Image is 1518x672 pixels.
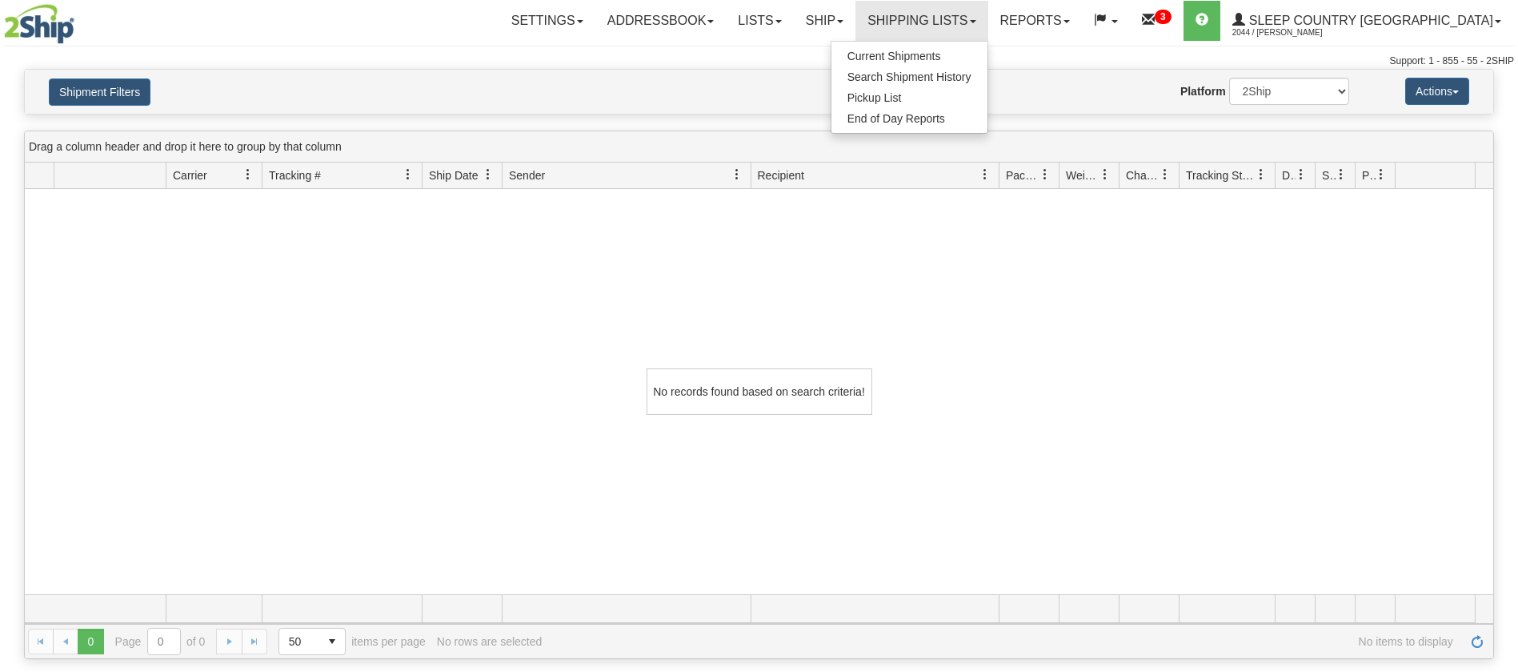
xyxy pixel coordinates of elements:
[319,629,345,654] span: select
[723,161,751,188] a: Sender filter column settings
[234,161,262,188] a: Carrier filter column settings
[499,1,595,41] a: Settings
[855,1,987,41] a: Shipping lists
[1155,10,1172,24] sup: 3
[595,1,727,41] a: Addressbook
[847,91,902,104] span: Pickup List
[437,635,543,648] div: No rows are selected
[1328,161,1355,188] a: Shipment Issues filter column settings
[4,54,1514,68] div: Support: 1 - 855 - 55 - 2SHIP
[289,634,310,650] span: 50
[1220,1,1513,41] a: Sleep Country [GEOGRAPHIC_DATA] 2044 / [PERSON_NAME]
[553,635,1453,648] span: No items to display
[971,161,999,188] a: Recipient filter column settings
[1130,1,1184,41] a: 3
[1282,167,1296,183] span: Delivery Status
[988,1,1082,41] a: Reports
[1152,161,1179,188] a: Charge filter column settings
[395,161,422,188] a: Tracking # filter column settings
[1245,14,1493,27] span: Sleep Country [GEOGRAPHIC_DATA]
[1232,25,1352,41] span: 2044 / [PERSON_NAME]
[1091,161,1119,188] a: Weight filter column settings
[831,108,987,129] a: End of Day Reports
[49,78,150,106] button: Shipment Filters
[278,628,426,655] span: items per page
[1288,161,1315,188] a: Delivery Status filter column settings
[847,50,941,62] span: Current Shipments
[758,167,804,183] span: Recipient
[794,1,855,41] a: Ship
[4,4,74,44] img: logo2044.jpg
[1031,161,1059,188] a: Packages filter column settings
[1322,167,1336,183] span: Shipment Issues
[1066,167,1099,183] span: Weight
[1006,167,1039,183] span: Packages
[1405,78,1469,105] button: Actions
[726,1,793,41] a: Lists
[831,66,987,87] a: Search Shipment History
[278,628,346,655] span: Page sizes drop down
[25,131,1493,163] div: grid grouping header
[847,70,971,83] span: Search Shipment History
[1362,167,1376,183] span: Pickup Status
[831,87,987,108] a: Pickup List
[115,628,206,655] span: Page of 0
[429,167,478,183] span: Ship Date
[173,167,207,183] span: Carrier
[78,629,103,654] span: Page 0
[269,167,321,183] span: Tracking #
[475,161,502,188] a: Ship Date filter column settings
[509,167,545,183] span: Sender
[1368,161,1395,188] a: Pickup Status filter column settings
[1180,83,1226,99] label: Platform
[1248,161,1275,188] a: Tracking Status filter column settings
[1186,167,1256,183] span: Tracking Status
[847,112,945,125] span: End of Day Reports
[831,46,987,66] a: Current Shipments
[1464,629,1490,654] a: Refresh
[1481,254,1516,417] iframe: chat widget
[647,368,872,415] div: No records found based on search criteria!
[1126,167,1160,183] span: Charge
